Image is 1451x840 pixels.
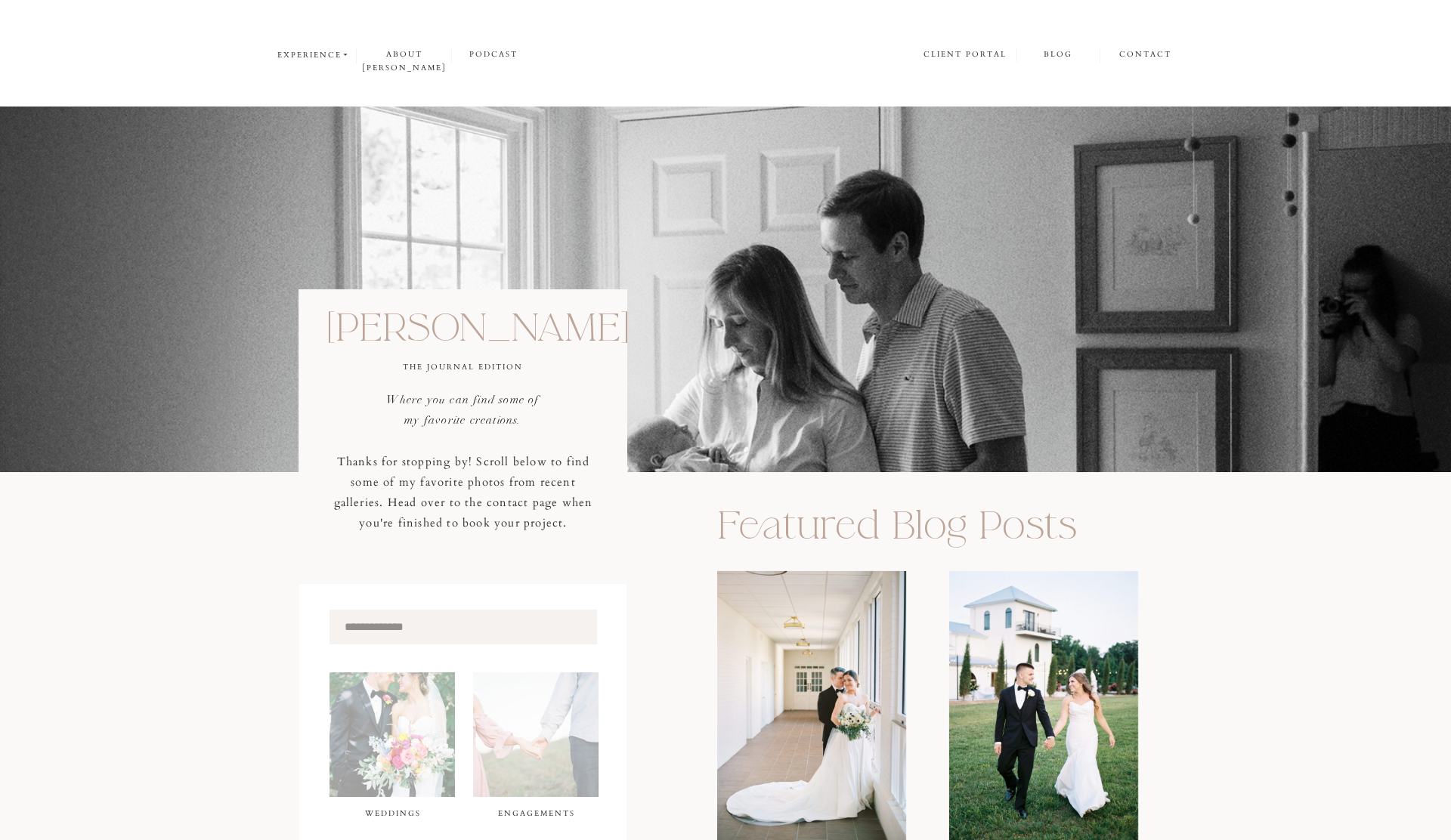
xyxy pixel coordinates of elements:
a: contact [1119,48,1172,63]
a: experience [277,48,351,62]
p: Thanks for stopping by! Scroll below to find some of my favorite photos from recent galleries. He... [327,452,599,536]
a: podcast [452,48,535,62]
a: blog [1016,48,1099,62]
a: Engagements [481,807,591,828]
h1: [PERSON_NAME] [327,309,599,346]
a: about [PERSON_NAME] [357,48,451,62]
a: Weddings [338,807,447,828]
p: Where you can find some of my favorite creations. [381,390,545,431]
h1: Featured Blog Posts [717,507,1140,551]
h3: the journal edition [339,360,587,373]
a: client portal [924,48,1009,63]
